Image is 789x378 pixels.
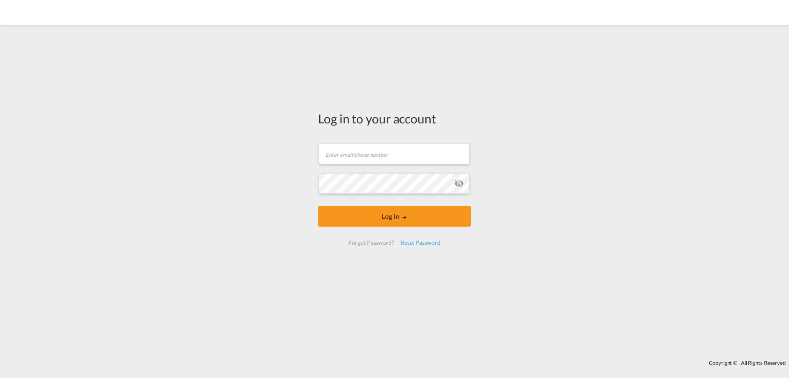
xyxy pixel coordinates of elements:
input: Enter email/phone number [319,144,470,164]
md-icon: icon-eye-off [454,179,464,188]
div: Log in to your account [318,110,471,127]
div: Reset Password [397,235,444,250]
button: LOGIN [318,206,471,227]
div: Forgot Password? [345,235,397,250]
